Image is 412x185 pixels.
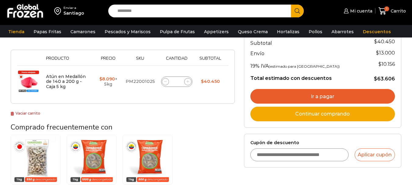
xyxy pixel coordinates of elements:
[158,56,195,66] th: Cantidad
[378,61,382,67] span: $
[201,26,232,37] a: Appetizers
[11,111,40,116] a: Vaciar carrito
[250,89,395,104] a: Ir a pagar
[374,39,377,44] span: $
[374,76,377,82] span: $
[172,77,181,86] input: Product quantity
[5,26,27,37] a: Tienda
[355,148,395,161] button: Aplicar cupón
[306,26,325,37] a: Pollos
[389,8,406,14] span: Carrito
[291,5,304,17] button: Search button
[235,26,271,37] a: Queso Crema
[250,107,395,121] a: Continuar comprando
[43,56,94,66] th: Producto
[63,10,84,16] div: Santiago
[11,122,113,132] span: Comprado frecuentemente con
[157,26,198,37] a: Pulpa de Frutas
[328,26,357,37] a: Abarrotes
[67,26,99,37] a: Camarones
[250,140,395,145] label: Cupón de descuento
[360,26,394,37] a: Descuentos
[201,79,204,84] span: $
[46,74,86,90] a: Atún en Medallón de 140 a 200 g - Caja 5 kg
[63,6,84,10] div: Enviar a
[250,48,364,58] th: Envío
[102,26,154,37] a: Pescados y Mariscos
[99,76,102,82] span: $
[384,6,389,11] span: 1
[378,61,395,67] span: 10.156
[250,70,364,82] th: Total estimado con descuentos
[269,64,340,69] small: (estimado para [GEOGRAPHIC_DATA])
[54,6,63,16] img: address-field-icon.svg
[374,39,395,44] bdi: 40.450
[274,26,303,37] a: Hortalizas
[123,66,158,98] td: PM22001025
[30,26,64,37] a: Papas Fritas
[94,56,123,66] th: Precio
[374,76,395,82] bdi: 63.606
[201,79,220,84] bdi: 40.450
[376,50,379,56] span: $
[376,50,395,56] bdi: 13.000
[250,35,364,48] th: Subtotal
[99,76,115,82] bdi: 8.090
[123,56,158,66] th: Sku
[195,56,225,66] th: Subtotal
[378,4,406,18] a: 1 Carrito
[94,66,123,98] td: × 5kg
[349,8,372,14] span: Mi cuenta
[342,5,372,17] a: Mi cuenta
[250,58,364,70] th: 19% IVA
